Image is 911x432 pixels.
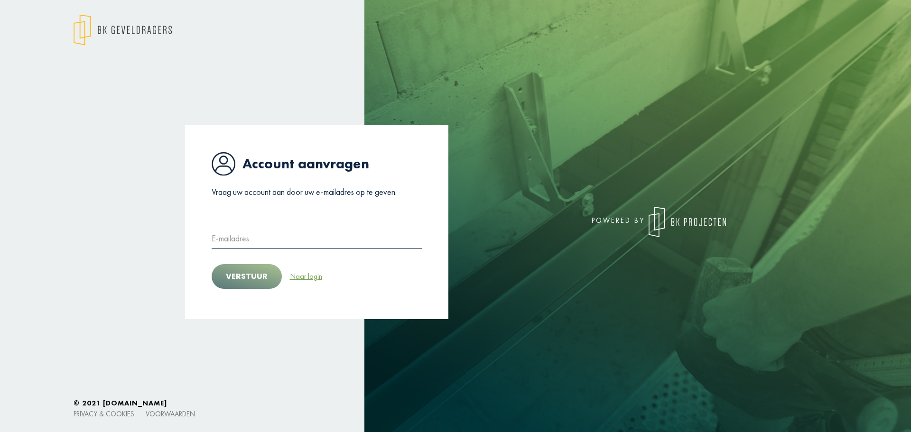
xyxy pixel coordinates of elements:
[74,399,837,407] h6: © 2021 [DOMAIN_NAME]
[649,207,726,237] img: logo
[212,264,282,289] button: Verstuur
[146,409,195,418] a: Voorwaarden
[212,184,422,200] p: Vraag uw account aan door uw e-mailadres op te geven.
[74,14,172,46] img: logo
[289,270,323,283] a: Naar login
[212,152,235,176] img: icon
[212,152,422,176] h1: Account aanvragen
[74,409,134,418] a: Privacy & cookies
[463,207,726,237] div: powered by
